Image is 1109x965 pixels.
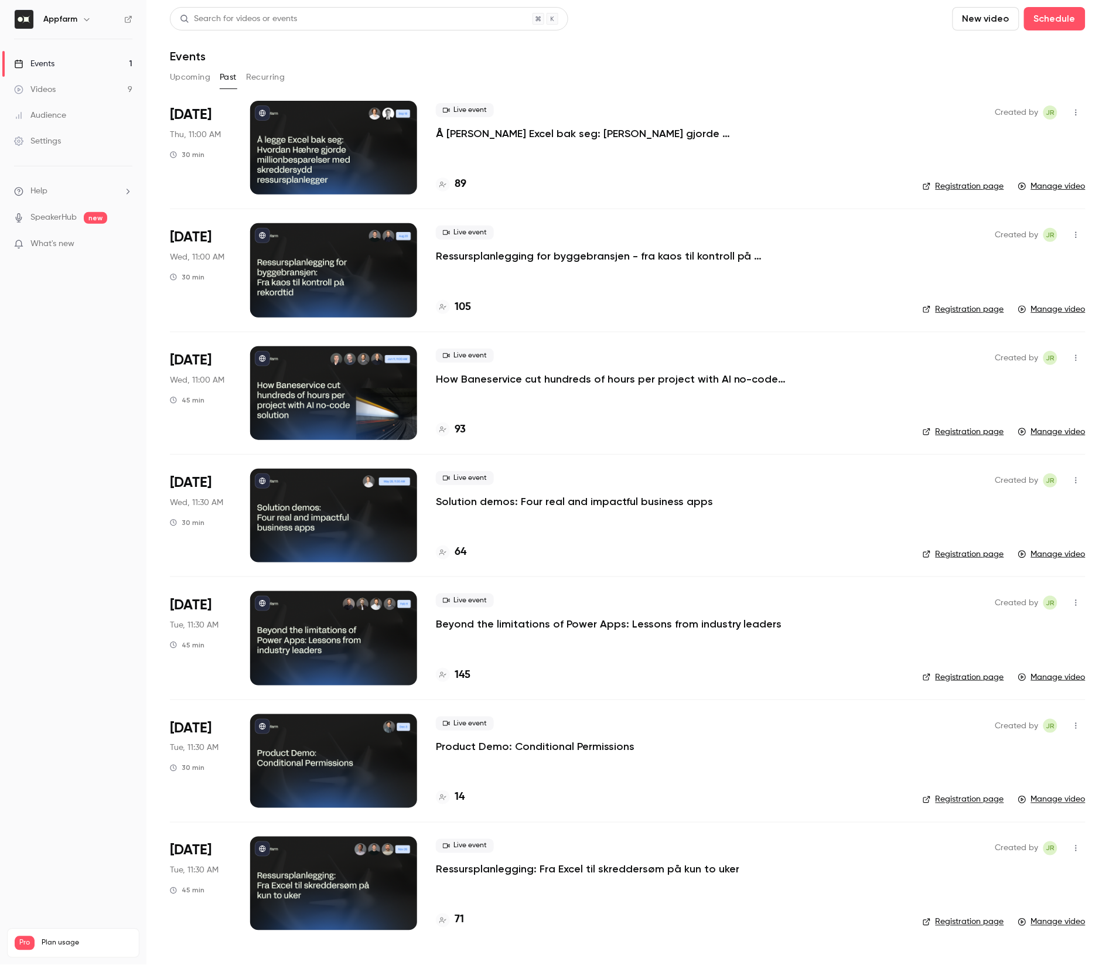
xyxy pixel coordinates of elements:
[436,422,466,438] a: 93
[180,13,297,25] div: Search for videos or events
[1018,916,1086,928] a: Manage video
[170,251,224,263] span: Wed, 11:00 AM
[1018,180,1086,192] a: Manage video
[1043,841,1057,855] span: Julie Remen
[170,763,204,773] div: 30 min
[170,223,231,317] div: Aug 20 Wed, 11:00 AM (Europe/Oslo)
[170,865,219,877] span: Tue, 11:30 AM
[170,351,211,370] span: [DATE]
[1024,7,1086,30] button: Schedule
[30,238,74,250] span: What's new
[1018,794,1086,806] a: Manage video
[436,249,787,263] a: Ressursplanlegging for byggebransjen - fra kaos til kontroll på rekordtid
[170,473,211,492] span: [DATE]
[170,129,221,141] span: Thu, 11:00 AM
[436,299,471,315] a: 105
[995,473,1039,487] span: Created by
[436,495,713,509] a: Solution demos: Four real and impactful business apps
[1046,473,1055,487] span: JR
[455,667,470,683] h4: 145
[42,939,132,948] span: Plan usage
[995,228,1039,242] span: Created by
[436,839,494,853] span: Live event
[43,13,77,25] h6: Appfarm
[15,936,35,950] span: Pro
[170,272,204,282] div: 30 min
[170,719,211,738] span: [DATE]
[170,49,206,63] h1: Events
[14,84,56,96] div: Videos
[436,740,634,754] a: Product Demo: Conditional Permissions
[436,176,466,192] a: 89
[995,351,1039,365] span: Created by
[170,591,231,685] div: Feb 11 Tue, 11:30 AM (Europe/Oslo)
[1043,719,1057,733] span: Julie Remen
[15,10,33,29] img: Appfarm
[436,717,494,731] span: Live event
[436,372,787,386] a: How Baneservice cut hundreds of hours per project with AI no-code solution
[455,176,466,192] h4: 89
[455,912,464,928] h4: 71
[170,886,204,895] div: 45 min
[436,226,494,240] span: Live event
[436,471,494,485] span: Live event
[1043,473,1057,487] span: Julie Remen
[30,185,47,197] span: Help
[1046,841,1055,855] span: JR
[436,667,470,683] a: 145
[1043,105,1057,120] span: Julie Remen
[1046,351,1055,365] span: JR
[995,841,1039,855] span: Created by
[220,68,237,87] button: Past
[84,212,107,224] span: new
[923,794,1004,806] a: Registration page
[170,346,231,440] div: Jun 11 Wed, 11:00 AM (Europe/Oslo)
[436,127,787,141] a: Å [PERSON_NAME] Excel bak seg: [PERSON_NAME] gjorde millionbesparelser med skreddersydd ressurspl...
[170,469,231,562] div: May 28 Wed, 11:30 AM (Europe/Oslo)
[923,180,1004,192] a: Registration page
[170,742,219,754] span: Tue, 11:30 AM
[1043,351,1057,365] span: Julie Remen
[170,837,231,930] div: Nov 26 Tue, 11:30 AM (Europe/Oslo)
[170,228,211,247] span: [DATE]
[436,544,466,560] a: 64
[170,68,210,87] button: Upcoming
[436,862,739,877] a: Ressursplanlegging: Fra Excel til skreddersøm på kun to uker
[436,912,464,928] a: 71
[1046,105,1055,120] span: JR
[1043,228,1057,242] span: Julie Remen
[170,395,204,405] div: 45 min
[170,150,204,159] div: 30 min
[436,594,494,608] span: Live event
[995,719,1039,733] span: Created by
[455,790,465,806] h4: 14
[170,714,231,808] div: Dec 3 Tue, 11:30 AM (Europe/Oslo)
[14,185,132,197] li: help-dropdown-opener
[170,497,223,509] span: Wed, 11:30 AM
[170,518,204,527] div: 30 min
[436,103,494,117] span: Live event
[455,422,466,438] h4: 93
[170,374,224,386] span: Wed, 11:00 AM
[923,671,1004,683] a: Registration page
[455,544,466,560] h4: 64
[170,640,204,650] div: 45 min
[995,105,1039,120] span: Created by
[923,916,1004,928] a: Registration page
[170,101,231,195] div: Sep 18 Thu, 11:00 AM (Europe/Oslo)
[923,548,1004,560] a: Registration page
[1043,596,1057,610] span: Julie Remen
[170,841,211,860] span: [DATE]
[436,617,782,631] a: Beyond the limitations of Power Apps: Lessons from industry leaders
[953,7,1019,30] button: New video
[1046,228,1055,242] span: JR
[14,110,66,121] div: Audience
[14,58,54,70] div: Events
